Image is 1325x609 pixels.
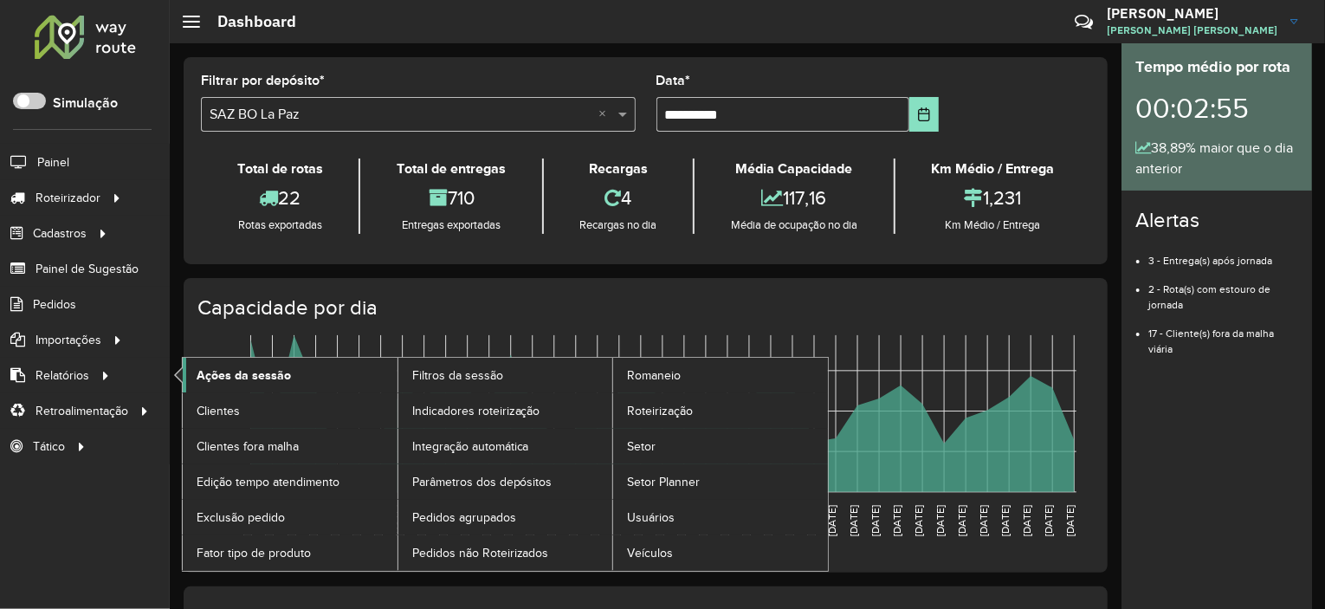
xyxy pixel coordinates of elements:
div: Recargas no dia [548,217,688,234]
span: Tático [33,437,65,456]
div: Total de entregas [365,159,537,179]
div: Tempo médio por rota [1135,55,1298,79]
a: Pedidos agrupados [398,500,613,534]
span: Setor Planner [627,473,700,491]
text: [DATE] [848,505,859,536]
label: Data [656,70,691,91]
span: Romaneio [627,366,681,385]
li: 17 - Cliente(s) fora da malha viária [1148,313,1298,357]
label: Simulação [53,93,118,113]
span: Cadastros [33,224,87,243]
div: Total de rotas [205,159,354,179]
button: Choose Date [909,97,939,132]
span: Painel [37,153,69,172]
text: [DATE] [1064,505,1076,536]
text: [DATE] [913,505,924,536]
div: 4 [548,179,688,217]
span: Roteirizador [36,189,100,207]
a: Clientes fora malha [183,429,397,463]
text: [DATE] [891,505,902,536]
a: Pedidos não Roteirizados [398,535,613,570]
text: [DATE] [1043,505,1054,536]
a: Parâmetros dos depósitos [398,464,613,499]
a: Exclusão pedido [183,500,397,534]
div: Rotas exportadas [205,217,354,234]
h4: Alertas [1135,208,1298,233]
span: Relatórios [36,366,89,385]
span: Exclusão pedido [197,509,285,527]
li: 3 - Entrega(s) após jornada [1148,240,1298,269]
div: 1,231 [900,179,1086,217]
span: Indicadores roteirização [412,402,540,420]
text: [DATE] [956,505,967,536]
h3: [PERSON_NAME] [1107,5,1277,22]
text: [DATE] [999,505,1011,536]
div: Entregas exportadas [365,217,537,234]
span: Clientes [197,402,240,420]
span: Retroalimentação [36,402,128,420]
a: Roteirização [613,393,828,428]
span: Pedidos [33,295,76,314]
div: 710 [365,179,537,217]
div: Km Médio / Entrega [900,159,1086,179]
a: Usuários [613,500,828,534]
a: Edição tempo atendimento [183,464,397,499]
span: Clientes fora malha [197,437,299,456]
span: Roteirização [627,402,693,420]
a: Ações da sessão [183,358,397,392]
span: Clear all [599,104,614,125]
a: Setor Planner [613,464,828,499]
a: Indicadores roteirização [398,393,613,428]
span: Usuários [627,509,675,527]
span: Importações [36,331,101,349]
div: Média Capacidade [699,159,889,179]
span: Veículos [627,544,673,562]
div: Km Médio / Entrega [900,217,1086,234]
div: 00:02:55 [1135,79,1298,138]
span: Pedidos agrupados [412,509,516,527]
li: 2 - Rota(s) com estouro de jornada [1148,269,1298,313]
text: [DATE] [869,505,881,536]
a: Integração automática [398,429,613,463]
span: Setor [627,437,656,456]
div: 22 [205,179,354,217]
span: Integração automática [412,437,529,456]
span: Pedidos não Roteirizados [412,544,549,562]
span: Ações da sessão [197,366,291,385]
label: Filtrar por depósito [201,70,325,91]
a: Contato Rápido [1065,3,1102,41]
a: Filtros da sessão [398,358,613,392]
span: Parâmetros dos depósitos [412,473,553,491]
text: [DATE] [978,505,989,536]
a: Clientes [183,393,397,428]
span: Filtros da sessão [412,366,503,385]
div: 117,16 [699,179,889,217]
span: [PERSON_NAME] [PERSON_NAME] [1107,23,1277,38]
span: Edição tempo atendimento [197,473,339,491]
div: Recargas [548,159,688,179]
div: Média de ocupação no dia [699,217,889,234]
a: Romaneio [613,358,828,392]
div: 38,89% maior que o dia anterior [1135,138,1298,179]
text: [DATE] [826,505,837,536]
a: Veículos [613,535,828,570]
h2: Dashboard [200,12,296,31]
h4: Capacidade por dia [197,295,1090,321]
text: [DATE] [934,505,946,536]
a: Setor [613,429,828,463]
text: [DATE] [1021,505,1032,536]
a: Fator tipo de produto [183,535,397,570]
span: Painel de Sugestão [36,260,139,278]
span: Fator tipo de produto [197,544,311,562]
